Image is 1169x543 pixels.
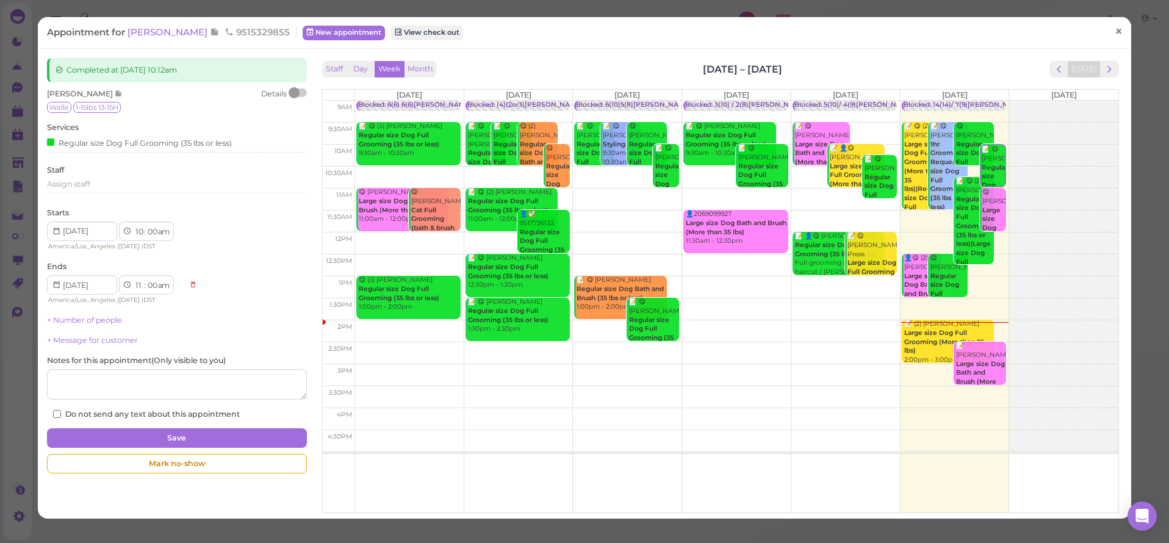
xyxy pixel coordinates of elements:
[128,26,221,38] a: [PERSON_NAME]
[864,155,897,245] div: 📝 😋 [PERSON_NAME] 10:15am - 11:15am
[629,140,662,193] b: Regular size Dog Full Grooming (35 lbs or less)
[53,410,61,418] input: Do not send any text about this appointment
[628,298,679,370] div: 📝 😋 [PERSON_NAME] 1:30pm - 2:30pm
[955,122,994,212] div: 😋 [PERSON_NAME] 9:30am - 10:30am
[468,263,549,280] b: Regular size Dog Full Grooming (35 lbs or less)
[411,188,461,260] div: 😋 [PERSON_NAME] 11:00am - 12:00pm
[930,254,968,343] div: 😋 [PERSON_NAME] 12:30pm - 1:30pm
[358,276,461,312] div: 😋 (3) [PERSON_NAME] 1:00pm - 2:00pm
[47,241,183,252] div: | |
[981,145,1005,262] div: 📝 😋 [PERSON_NAME] 10:00am - 11:00am
[328,345,352,353] span: 2:30pm
[546,162,572,242] b: Regular size Dog Bath and Brush (35 lbs or less)
[47,428,306,448] button: Save
[847,232,897,322] div: 📝 😋 [PERSON_NAME] Press [PERSON_NAME] 12:00pm - 1:00pm
[795,241,876,258] b: Regular size Dog Full Grooming (35 lbs or less)
[336,191,352,199] span: 11am
[339,279,352,287] span: 1pm
[47,26,297,38] div: Appointment for
[904,122,942,256] div: 📝 😋 (2) [PERSON_NAME] 9:30am - 11:30am
[982,188,1006,314] div: 😋 [PERSON_NAME] 11:00am - 12:00pm
[48,242,115,250] span: America/Los_Angeles
[685,122,775,158] div: 📝 😋 [PERSON_NAME] 9:30am - 10:30am
[686,219,786,236] b: Large size Dog Bath and Brush (More than 35 lbs)
[1068,61,1101,77] button: [DATE]
[703,62,782,76] h2: [DATE] – [DATE]
[576,101,798,110] div: Blocked: 6(10)5(8)[PERSON_NAME],[PERSON_NAME] • appointment
[115,89,123,98] span: Note
[467,122,506,221] div: 📝 😋 [PERSON_NAME] [PERSON_NAME] 9:30am - 10:30am
[520,140,554,184] b: Regular size Dog Bath and Brush (35 lbs or less)
[738,162,783,197] b: Regular size Dog Full Grooming (35 lbs or less)
[47,355,226,366] label: Notes for this appointment ( Only visible to you )
[359,131,439,148] b: Regular size Dog Full Grooming (35 lbs or less)
[334,147,352,155] span: 10am
[47,295,183,306] div: | |
[119,296,140,304] span: [DATE]
[328,389,352,397] span: 3:30pm
[359,285,439,302] b: Regular size Dog Full Grooming (35 lbs or less)
[847,259,896,293] b: Large size Dog Full Grooming (More than 35 lbs)
[1051,90,1077,99] span: [DATE]
[119,242,140,250] span: [DATE]
[47,261,67,272] label: Ends
[47,336,138,345] a: + Message for customer
[467,188,558,224] div: 📝 😋 (2) [PERSON_NAME] 11:00am - 12:00pm
[577,140,610,193] b: Regular size Dog Full Grooming (35 lbs or less)
[359,197,439,214] b: Large size Dog Bath and Brush (More than 35 lbs)
[494,140,527,193] b: Regular size Dog Full Grooming (35 lbs or less)
[467,101,689,110] div: Blocked: (4)(2or3)[PERSON_NAME],[PERSON_NAME] • appointment
[47,207,69,218] label: Starts
[47,136,232,149] div: Regular size Dog Full Grooming (35 lbs or less)
[337,323,352,331] span: 2pm
[1115,23,1123,40] span: ×
[335,235,352,243] span: 12pm
[468,149,501,201] b: Regular size Dog Full Grooming (35 lbs or less)
[358,122,461,158] div: 📝 😋 (3) [PERSON_NAME] 9:30am - 10:30am
[47,89,115,98] span: [PERSON_NAME]
[210,26,221,38] span: Note
[686,131,766,148] b: Regular size Dog Full Grooming (35 lbs or less)
[655,144,679,287] div: 📝 😋 [PERSON_NAME] db / upland store 10:00am - 11:00am
[375,61,405,77] button: Week
[930,140,994,211] b: 1hr Groomer Requested|Regular size Dog Full Grooming (35 lbs or less)
[47,179,90,189] span: Assign staff
[327,213,352,221] span: 11:30am
[467,254,570,290] div: 📝 😋 [PERSON_NAME] 12:30pm - 1:30pm
[326,257,352,265] span: 12:30pm
[577,285,664,302] b: Regular size Dog Bath and Brush (35 lbs or less)
[47,315,122,325] a: + Number of people
[128,26,210,38] span: [PERSON_NAME]
[956,195,992,293] b: Regular size Dog Full Grooming (35 lbs or less)|Large size Dog Full Grooming (More than 35 lbs)
[520,228,564,263] b: Regular size Dog Full Grooming (35 lbs or less)
[47,102,71,113] span: Walle
[73,102,121,113] span: 1-15lbs 13-15H
[576,122,614,212] div: 📝 😋 [PERSON_NAME] 9:30am - 10:30am
[329,301,352,309] span: 1:30pm
[545,144,570,270] div: 😋 [PERSON_NAME] 10:00am - 11:00am
[830,162,879,197] b: Large size Dog Full Grooming (More than 35 lbs)
[685,101,913,110] div: Blocked: 3(10) / 2(8)[PERSON_NAME],[PERSON_NAME] • appointment
[955,342,1006,414] div: 📝 [PERSON_NAME] 2:30pm - 3:30pm
[1100,61,1119,77] button: next
[904,101,1073,110] div: Blocked: 14(14)/ 7(9)[PERSON_NAME] • appointment
[930,272,963,325] b: Regular size Dog Full Grooming (35 lbs or less)
[47,58,306,82] div: Completed at [DATE] 10:12am
[794,101,962,110] div: Blocked: 5(10)/ 4(9)[PERSON_NAME] • appointment
[337,367,352,375] span: 3pm
[904,254,942,334] div: 👤😋 (2) [PERSON_NAME] 12:30pm - 1:30pm
[724,90,749,99] span: [DATE]
[506,90,531,99] span: [DATE]
[411,206,455,241] b: Cat Full Grooming (bath & brush plus haircut)
[519,210,570,282] div: 👤✅ 9517726133 11:30am - 12:30pm
[794,232,885,286] div: 📝 👤😋 [PERSON_NAME] Full grooming shower and haircut / [PERSON_NAME] 12:00pm - 1:00pm
[955,177,994,311] div: 📝 😋 (2) [PERSON_NAME] 10:45am - 12:45pm
[322,61,347,77] button: Staff
[467,298,570,334] div: 📝 😋 [PERSON_NAME] 1:30pm - 2:30pm
[397,90,422,99] span: [DATE]
[904,329,984,354] b: Large size Dog Full Grooming (More than 35 lbs)
[982,206,1003,286] b: Large size Dog Bath and Brush (More than 35 lbs)
[47,454,306,473] div: Mark no-show
[833,90,858,99] span: [DATE]
[576,276,666,312] div: 📝 😋 [PERSON_NAME] 1:00pm - 2:00pm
